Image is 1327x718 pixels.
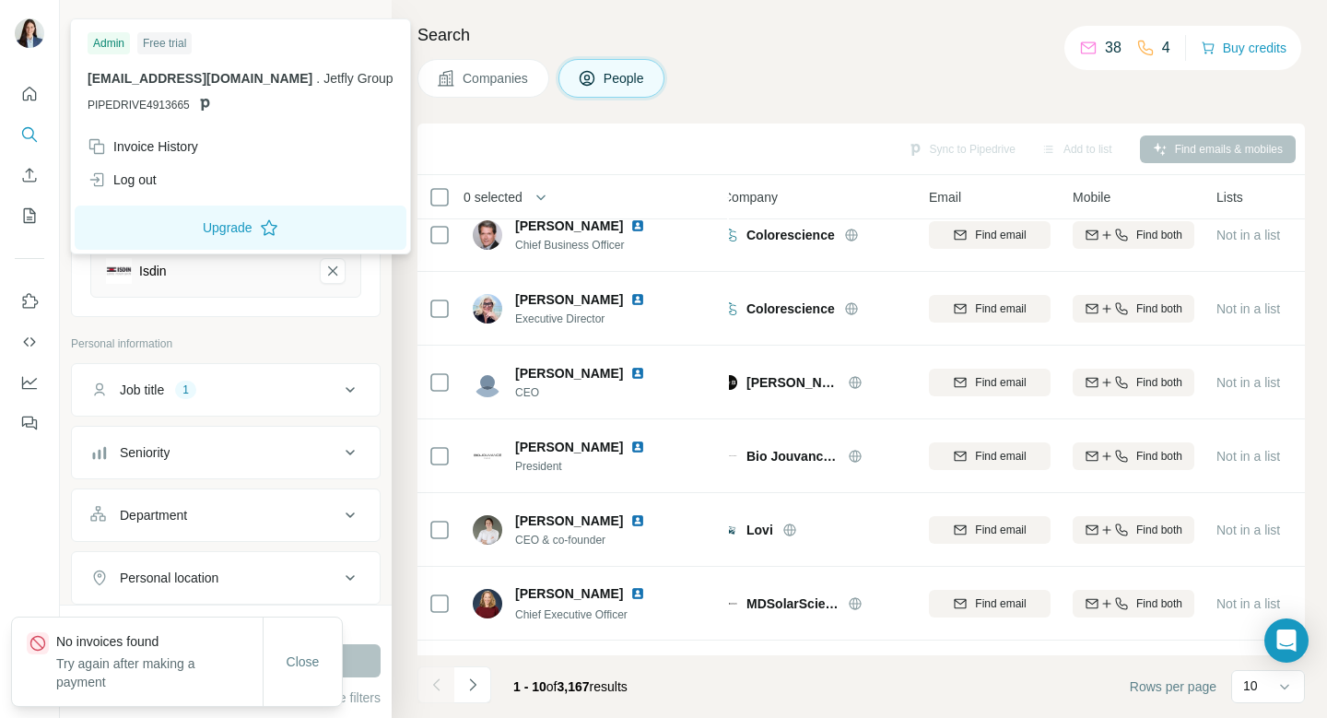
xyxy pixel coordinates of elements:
p: Try again after making a payment [56,654,263,691]
span: Find email [975,522,1026,538]
span: President [515,458,667,475]
button: My lists [15,199,44,232]
img: Avatar [473,220,502,250]
span: Close [287,653,320,671]
span: Colorescience [746,300,835,318]
img: LinkedIn logo [630,292,645,307]
span: Executive Director [515,311,667,327]
button: Buy credits [1201,35,1286,61]
span: CEO [515,384,667,401]
span: Chief Business Officer [515,237,667,253]
div: Isdin [139,262,167,280]
img: Logo of Dr. Brandt Skincare [722,375,737,390]
span: Find both [1136,374,1182,391]
span: People [604,69,646,88]
div: Seniority [120,443,170,462]
div: New search [71,17,129,33]
span: . [316,71,320,86]
button: Find both [1073,295,1194,323]
span: Bio Jouvance [GEOGRAPHIC_DATA] [746,447,839,465]
img: Avatar [473,294,502,324]
button: Use Surfe on LinkedIn [15,285,44,318]
span: of [546,679,558,694]
span: Mobile [1073,188,1110,206]
img: Logo of Lovi [722,523,737,537]
div: Invoice History [88,137,198,156]
img: Logo of Colorescience [722,228,737,242]
span: [PERSON_NAME] [515,512,623,530]
img: LinkedIn logo [630,513,645,528]
button: Search [15,118,44,151]
span: 1 - 10 [513,679,546,694]
p: 10 [1243,677,1258,695]
h4: Search [417,22,1305,48]
span: [PERSON_NAME] [515,290,623,309]
img: Avatar [15,18,44,48]
span: results [513,679,628,694]
button: Find email [929,295,1051,323]
button: Job title1 [72,368,380,412]
img: Isdin-logo [106,258,132,284]
button: Use Surfe API [15,325,44,359]
span: Find email [975,300,1026,317]
button: Department [72,493,380,537]
img: Avatar [473,589,502,618]
button: Seniority [72,430,380,475]
span: Rows per page [1130,677,1216,696]
span: Chief Executive Officer [515,608,628,621]
span: MDSolarSciencesTM [746,594,839,613]
span: Find email [975,227,1026,243]
div: Department [120,506,187,524]
button: Find email [929,369,1051,396]
p: No invoices found [56,632,263,651]
span: Not in a list [1216,301,1280,316]
button: Find email [929,221,1051,249]
span: [PERSON_NAME] [515,364,623,383]
button: Find email [929,590,1051,618]
p: 4 [1162,37,1170,59]
img: Logo of Bio Jouvance Paris [722,455,737,456]
div: Personal location [120,569,218,587]
span: Lovi [746,521,773,539]
span: Email [929,188,961,206]
button: Hide [321,11,392,39]
img: LinkedIn logo [630,440,645,454]
div: Free trial [137,32,192,54]
span: CEO & co-founder [515,532,667,548]
img: Logo of Colorescience [722,301,737,316]
span: Companies [463,69,530,88]
button: Close [274,645,333,678]
img: Logo of MDSolarSciencesTM [722,603,737,605]
img: LinkedIn logo [630,366,645,381]
button: Find both [1073,221,1194,249]
button: Feedback [15,406,44,440]
span: Not in a list [1216,228,1280,242]
img: LinkedIn logo [630,218,645,233]
span: [EMAIL_ADDRESS][DOMAIN_NAME] [88,71,312,86]
span: Find email [975,374,1026,391]
img: LinkedIn logo [630,586,645,601]
div: Open Intercom Messenger [1264,618,1309,663]
span: Company [722,188,778,206]
button: Quick start [15,77,44,111]
div: 1 [175,382,196,398]
div: Log out [88,171,157,189]
button: Navigate to next page [454,666,491,703]
button: Find both [1073,369,1194,396]
span: Jetfly Group [323,71,393,86]
button: Find email [929,516,1051,544]
span: [PERSON_NAME] Skincare [746,373,839,392]
button: Find both [1073,516,1194,544]
button: Dashboard [15,366,44,399]
span: Not in a list [1216,449,1280,464]
span: Find both [1136,227,1182,243]
img: Avatar [473,441,502,471]
span: [PERSON_NAME] [515,217,623,235]
div: Job title [120,381,164,399]
button: Personal location [72,556,380,600]
span: Not in a list [1216,596,1280,611]
span: 3,167 [558,679,590,694]
button: Find both [1073,442,1194,470]
span: Find both [1136,522,1182,538]
span: Not in a list [1216,523,1280,537]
